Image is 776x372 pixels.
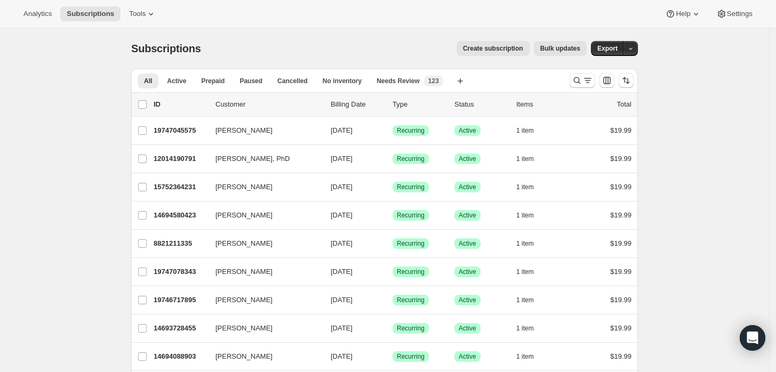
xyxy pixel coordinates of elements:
button: 1 item [516,180,546,195]
span: 1 item [516,324,534,333]
span: $19.99 [610,296,631,304]
button: Tools [123,6,163,21]
span: Recurring [397,155,425,163]
div: 19747045575[PERSON_NAME][DATE]SuccessRecurringSuccessActive1 item$19.99 [154,123,631,138]
span: Recurring [397,126,425,135]
span: All [144,77,152,85]
p: 15752364231 [154,182,207,192]
span: Active [459,268,476,276]
span: $19.99 [610,268,631,276]
span: [PERSON_NAME] [215,295,273,305]
button: 1 item [516,264,546,279]
span: [DATE] [331,211,353,219]
span: $19.99 [610,183,631,191]
span: Needs Review [377,77,420,85]
div: 12014190791[PERSON_NAME], PhD[DATE]SuccessRecurringSuccessActive1 item$19.99 [154,151,631,166]
button: Help [659,6,707,21]
button: [PERSON_NAME] [209,179,316,196]
span: Bulk updates [540,44,580,53]
div: 14694580423[PERSON_NAME][DATE]SuccessRecurringSuccessActive1 item$19.99 [154,208,631,223]
button: Create new view [452,74,469,88]
p: 19747045575 [154,125,207,136]
span: No inventory [323,77,362,85]
span: Active [459,211,476,220]
div: 8821211335[PERSON_NAME][DATE]SuccessRecurringSuccessActive1 item$19.99 [154,236,631,251]
p: 19746717895 [154,295,207,305]
p: 12014190791 [154,153,207,164]
span: 1 item [516,268,534,276]
p: Billing Date [331,99,384,110]
span: 123 [428,77,439,85]
span: $19.99 [610,126,631,134]
span: Active [459,324,476,333]
button: 1 item [516,321,546,336]
span: 1 item [516,211,534,220]
button: Create subscription [457,41,530,56]
span: [DATE] [331,126,353,134]
span: [DATE] [331,183,353,191]
span: Help [676,10,690,18]
span: [PERSON_NAME] [215,351,273,362]
div: IDCustomerBilling DateTypeStatusItemsTotal [154,99,631,110]
span: Tools [129,10,146,18]
span: Cancelled [277,77,308,85]
p: 19747078343 [154,266,207,277]
span: Recurring [397,239,425,248]
div: 14693728455[PERSON_NAME][DATE]SuccessRecurringSuccessActive1 item$19.99 [154,321,631,336]
span: Recurring [397,211,425,220]
span: Prepaid [201,77,225,85]
span: [PERSON_NAME] [215,323,273,334]
button: Export [591,41,624,56]
span: 1 item [516,296,534,304]
div: 19746717895[PERSON_NAME][DATE]SuccessRecurringSuccessActive1 item$19.99 [154,293,631,308]
span: [DATE] [331,324,353,332]
button: Sort the results [619,73,634,88]
p: 14694580423 [154,210,207,221]
span: Recurring [397,352,425,361]
span: [DATE] [331,155,353,163]
span: Recurring [397,183,425,191]
span: Recurring [397,324,425,333]
span: Recurring [397,296,425,304]
span: Recurring [397,268,425,276]
span: Analytics [23,10,52,18]
span: 1 item [516,352,534,361]
span: [PERSON_NAME] [215,125,273,136]
button: [PERSON_NAME] [209,122,316,139]
span: Export [597,44,618,53]
span: Active [459,352,476,361]
button: Search and filter results [570,73,595,88]
button: [PERSON_NAME] [209,263,316,280]
span: [PERSON_NAME] [215,182,273,192]
button: Customize table column order and visibility [599,73,614,88]
div: 14694088903[PERSON_NAME][DATE]SuccessRecurringSuccessActive1 item$19.99 [154,349,631,364]
span: Active [459,183,476,191]
button: [PERSON_NAME], PhD [209,150,316,167]
span: 1 item [516,155,534,163]
span: Active [167,77,186,85]
span: Active [459,296,476,304]
span: [DATE] [331,352,353,360]
span: Subscriptions [67,10,114,18]
button: 1 item [516,123,546,138]
span: Create subscription [463,44,523,53]
button: 1 item [516,208,546,223]
button: Settings [710,6,759,21]
span: [PERSON_NAME] [215,238,273,249]
button: 1 item [516,151,546,166]
button: 1 item [516,236,546,251]
span: $19.99 [610,239,631,247]
span: Settings [727,10,753,18]
span: Active [459,126,476,135]
span: [PERSON_NAME] [215,266,273,277]
span: $19.99 [610,211,631,219]
button: Subscriptions [60,6,121,21]
p: Total [617,99,631,110]
span: Paused [239,77,262,85]
span: Active [459,239,476,248]
p: ID [154,99,207,110]
span: 1 item [516,239,534,248]
p: 14693728455 [154,323,207,334]
button: [PERSON_NAME] [209,320,316,337]
button: [PERSON_NAME] [209,292,316,309]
